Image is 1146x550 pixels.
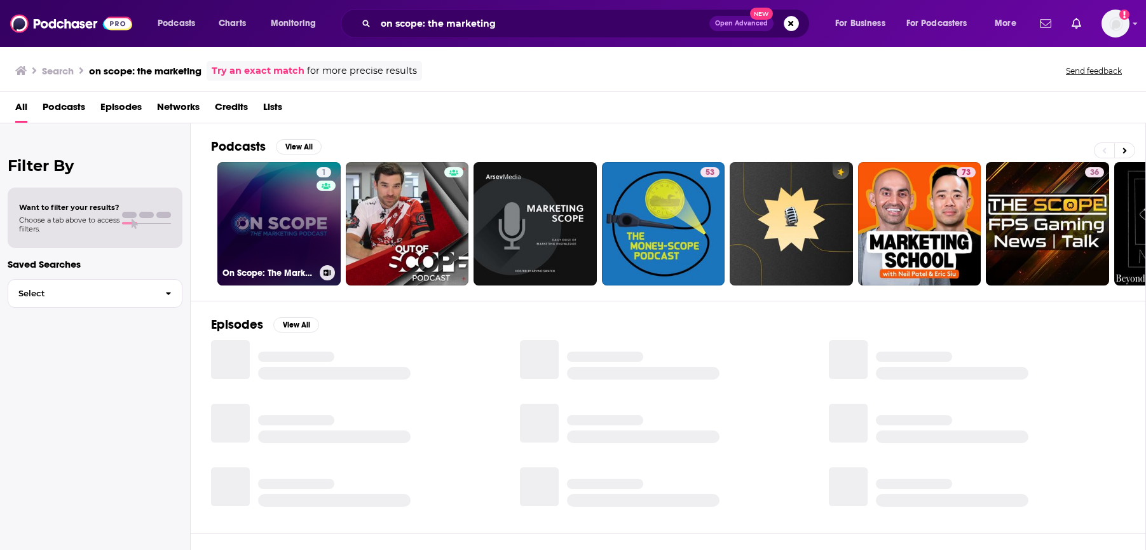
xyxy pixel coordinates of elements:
[962,167,971,179] span: 73
[957,167,976,177] a: 73
[986,13,1032,34] button: open menu
[158,15,195,32] span: Podcasts
[211,139,322,155] a: PodcastsView All
[750,8,773,20] span: New
[1102,10,1129,38] button: Show profile menu
[826,13,901,34] button: open menu
[89,65,201,77] h3: on scope: the marketing
[211,317,319,333] a: EpisodesView All
[995,15,1016,32] span: More
[1102,10,1129,38] img: User Profile
[1119,10,1129,20] svg: Add a profile image
[262,13,332,34] button: open menu
[835,15,885,32] span: For Business
[271,15,316,32] span: Monitoring
[19,203,119,212] span: Want to filter your results?
[1090,167,1099,179] span: 36
[8,279,182,308] button: Select
[1062,65,1126,76] button: Send feedback
[322,167,326,179] span: 1
[149,13,212,34] button: open menu
[42,65,74,77] h3: Search
[211,317,263,333] h2: Episodes
[1067,13,1086,34] a: Show notifications dropdown
[15,97,27,123] a: All
[211,139,266,155] h2: Podcasts
[8,258,182,270] p: Saved Searches
[100,97,142,123] a: Episodes
[212,64,304,78] a: Try an exact match
[986,162,1109,285] a: 36
[8,289,155,298] span: Select
[157,97,200,123] a: Networks
[858,162,981,285] a: 73
[10,11,132,36] img: Podchaser - Follow, Share and Rate Podcasts
[276,139,322,155] button: View All
[215,97,248,123] a: Credits
[43,97,85,123] a: Podcasts
[906,15,967,32] span: For Podcasters
[317,167,331,177] a: 1
[1035,13,1056,34] a: Show notifications dropdown
[700,167,720,177] a: 53
[263,97,282,123] a: Lists
[1102,10,1129,38] span: Logged in as kkitamorn
[709,16,774,31] button: Open AdvancedNew
[222,268,315,278] h3: On Scope: The Marketing Podcast
[1085,167,1104,177] a: 36
[219,15,246,32] span: Charts
[353,9,822,38] div: Search podcasts, credits, & more...
[8,156,182,175] h2: Filter By
[19,216,119,233] span: Choose a tab above to access filters.
[706,167,714,179] span: 53
[715,20,768,27] span: Open Advanced
[376,13,709,34] input: Search podcasts, credits, & more...
[307,64,417,78] span: for more precise results
[602,162,725,285] a: 53
[210,13,254,34] a: Charts
[217,162,341,285] a: 1On Scope: The Marketing Podcast
[898,13,986,34] button: open menu
[273,317,319,333] button: View All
